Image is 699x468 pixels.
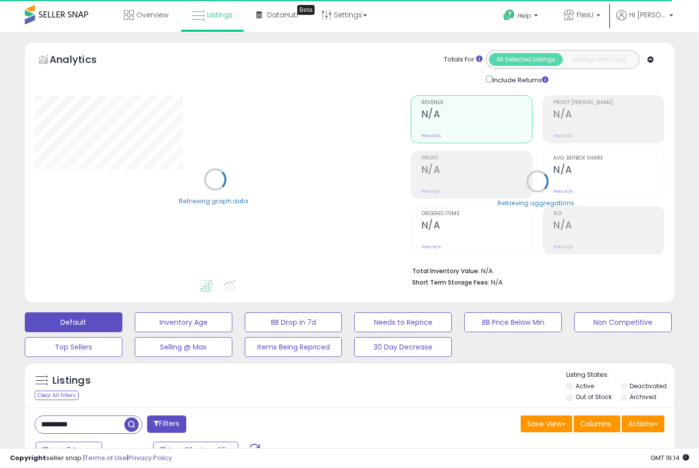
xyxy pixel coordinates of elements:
[630,393,656,401] label: Archived
[580,419,611,429] span: Columns
[104,446,149,456] span: Compared to:
[135,337,232,357] button: Selling @ Max
[495,1,548,32] a: Help
[10,453,46,463] strong: Copyright
[518,11,531,20] span: Help
[267,10,298,20] span: DataHub
[153,442,238,459] button: Sep-22 - Sep-28
[574,312,672,332] button: Non Competitive
[245,337,342,357] button: Items Being Repriced
[168,445,226,455] span: Sep-22 - Sep-28
[35,391,79,400] div: Clear All Filters
[53,374,91,388] h5: Listings
[25,337,122,357] button: Top Sellers
[179,196,251,205] div: Retrieving graph data..
[51,445,90,455] span: Last 7 Days
[354,312,452,332] button: Needs to Reprice
[444,55,483,64] div: Totals For
[207,10,233,20] span: Listings
[566,370,674,380] p: Listing States:
[521,415,572,432] button: Save View
[650,453,689,463] span: 2025-10-6 19:14 GMT
[622,415,664,432] button: Actions
[489,53,563,66] button: All Selected Listings
[85,453,127,463] a: Terms of Use
[574,415,620,432] button: Columns
[503,9,515,21] i: Get Help
[464,312,562,332] button: BB Price Below Min
[128,453,172,463] a: Privacy Policy
[616,10,673,32] a: Hi [PERSON_NAME]
[50,53,116,69] h5: Analytics
[147,415,186,433] button: Filters
[479,74,560,85] div: Include Returns
[297,5,315,15] div: Tooltip anchor
[630,382,667,390] label: Deactivated
[245,312,342,332] button: BB Drop in 7d
[497,198,577,207] div: Retrieving aggregations..
[10,454,172,463] div: seller snap | |
[25,312,122,332] button: Default
[562,53,636,66] button: Listings With Cost
[354,337,452,357] button: 30 Day Decrease
[576,382,594,390] label: Active
[576,393,612,401] label: Out of Stock
[136,10,168,20] span: Overview
[577,10,593,20] span: FlexU
[36,442,102,459] button: Last 7 Days
[135,312,232,332] button: Inventory Age
[629,10,666,20] span: Hi [PERSON_NAME]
